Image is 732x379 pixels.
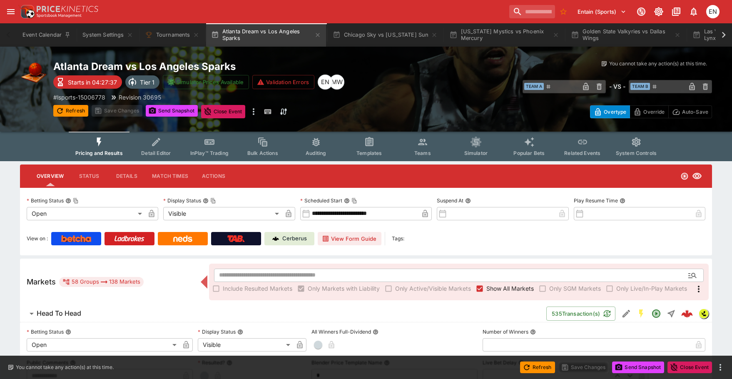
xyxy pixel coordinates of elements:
[685,268,700,283] button: Open
[414,150,431,156] span: Teams
[53,105,88,117] button: Refresh
[311,328,371,335] p: All Winners Full-Dividend
[392,232,404,245] label: Tags:
[486,284,534,293] span: Show All Markets
[37,14,82,17] img: Sportsbook Management
[62,277,140,287] div: 58 Groups 138 Markets
[634,306,649,321] button: SGM Enabled
[546,307,615,321] button: 535Transaction(s)
[530,329,536,335] button: Number of Winners
[651,309,661,319] svg: Open
[190,150,229,156] span: InPlay™ Trading
[27,197,64,204] p: Betting Status
[566,23,686,47] button: Golden State Valkyries vs Dallas Wings
[520,362,555,373] button: Refresh
[509,5,555,18] input: search
[61,235,91,242] img: Betcha
[686,4,701,19] button: Notifications
[668,105,712,118] button: Auto-Save
[634,4,649,19] button: Connected to PK
[574,197,618,204] p: Play Resume Time
[27,207,145,220] div: Open
[264,232,314,245] a: Cerberus
[37,309,81,318] h6: Head To Head
[141,150,171,156] span: Detail Editor
[198,328,236,335] p: Display Status
[70,166,108,186] button: Status
[20,305,546,322] button: Head To Head
[227,235,245,242] img: TabNZ
[649,306,664,321] button: Open
[564,150,600,156] span: Related Events
[609,82,625,91] h6: - VS -
[173,235,192,242] img: Neds
[549,284,601,293] span: Only SGM Markets
[344,198,350,204] button: Scheduled StartCopy To Clipboard
[27,328,64,335] p: Betting Status
[37,6,98,12] img: PriceKinetics
[198,338,294,352] div: Visible
[272,235,279,242] img: Cerberus
[483,328,528,335] p: Number of Winners
[308,284,380,293] span: Only Markets with Liability
[616,150,657,156] span: System Controls
[616,284,687,293] span: Only Live/In-Play Markets
[609,60,707,67] p: You cannot take any action(s) at this time.
[16,364,114,371] p: You cannot take any action(s) at this time.
[699,309,709,319] div: lsports
[619,306,634,321] button: Edit Detail
[17,23,76,47] button: Event Calendar
[201,105,246,118] button: Close Event
[667,362,712,373] button: Close Event
[119,93,161,102] p: Revision 30695
[282,234,307,243] p: Cerberus
[68,78,117,87] p: Starts in 04:27:37
[20,60,47,87] img: basketball.png
[329,75,344,90] div: Michael Wilczynski
[203,198,209,204] button: Display StatusCopy To Clipboard
[18,3,35,20] img: PriceKinetics Logo
[163,197,201,204] p: Display Status
[643,107,665,116] p: Override
[679,305,695,322] a: 570dc25d-2d8a-4406-ba78-c7cb85e6776d
[704,2,722,21] button: Eamon Nunn
[682,107,708,116] p: Auto-Save
[69,132,663,161] div: Event type filters
[513,150,545,156] span: Popular Bets
[140,78,154,87] p: Tier 1
[620,198,625,204] button: Play Resume Time
[573,5,631,18] button: Select Tenant
[681,308,693,319] div: 570dc25d-2d8a-4406-ba78-c7cb85e6776d
[27,277,56,287] h5: Markets
[3,4,18,19] button: open drawer
[699,309,708,318] img: lsports
[356,150,382,156] span: Templates
[163,207,281,220] div: Visible
[237,329,243,335] button: Display Status
[114,235,144,242] img: Ladbrokes
[664,306,679,321] button: Straight
[604,107,626,116] p: Overtype
[145,166,195,186] button: Match Times
[195,166,232,186] button: Actions
[252,75,314,89] button: Validation Errors
[395,284,471,293] span: Only Active/Visible Markets
[612,362,664,373] button: Send Snapshot
[306,150,326,156] span: Auditing
[524,83,544,90] span: Team A
[108,166,145,186] button: Details
[373,329,378,335] button: All Winners Full-Dividend
[590,105,630,118] button: Overtype
[65,198,71,204] button: Betting StatusCopy To Clipboard
[318,75,333,90] div: Eamon Nunn
[27,338,179,352] div: Open
[651,4,666,19] button: Toggle light/dark mode
[715,362,725,372] button: more
[206,23,326,47] button: Atlanta Dream vs Los Angeles Sparks
[318,232,381,245] button: View Form Guide
[77,23,138,47] button: System Settings
[465,198,471,204] button: Suspend At
[146,105,198,117] button: Send Snapshot
[53,93,105,102] p: Copy To Clipboard
[140,23,204,47] button: Tournaments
